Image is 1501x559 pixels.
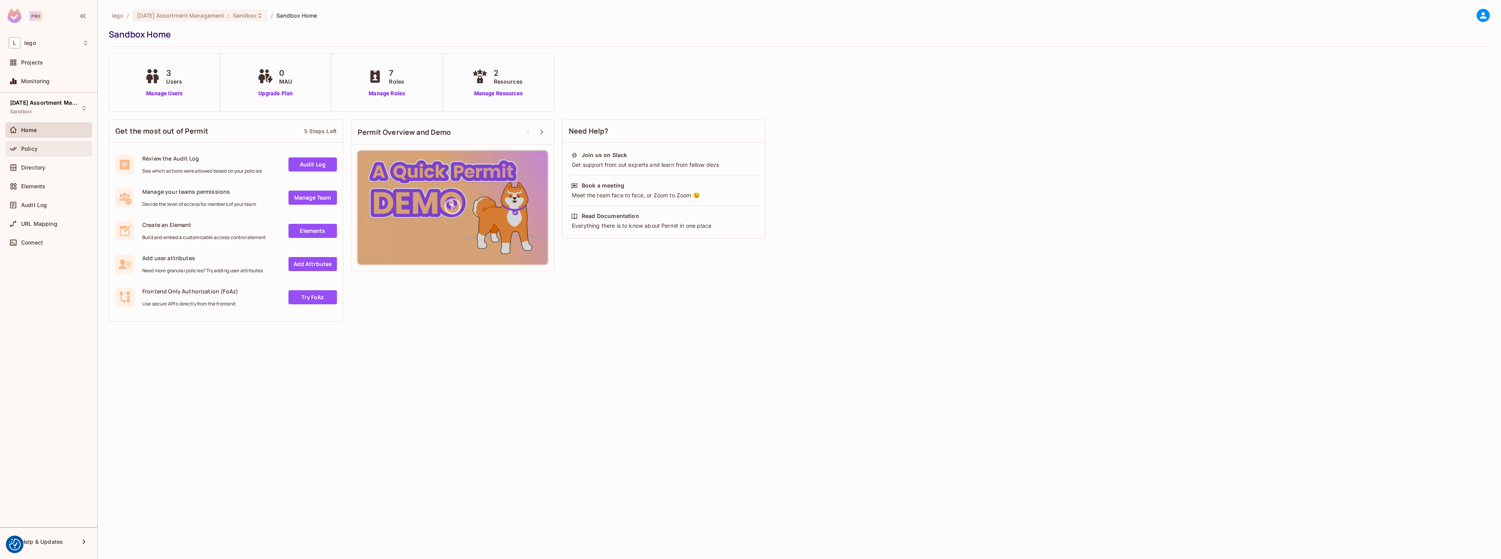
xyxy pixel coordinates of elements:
[288,157,337,171] a: Audit Log
[358,127,451,137] span: Permit Overview and Demo
[582,182,624,189] div: Book a meeting
[227,13,230,19] span: :
[9,539,21,550] button: Consent Preferences
[142,288,238,295] span: Frontend Only Authorization (FoAz)
[276,12,317,19] span: Sandbox Home
[142,221,266,229] span: Create an Element
[142,201,256,207] span: Decide the level of access for members of your team
[21,202,47,208] span: Audit Log
[142,254,263,262] span: Add user attributes
[127,12,129,19] li: /
[142,168,262,174] span: See which actions were allowed based on your policies
[21,539,63,545] span: Help & Updates
[494,77,523,86] span: Resources
[304,127,337,135] div: 5 Steps Left
[10,100,81,106] span: [DATE] Assortment Management
[288,290,337,304] a: Try FoAz
[279,77,292,86] span: MAU
[9,37,20,48] span: L
[389,67,404,79] span: 7
[9,539,21,550] img: Revisit consent button
[142,268,263,274] span: Need more granular policies? Try adding user attributes
[288,257,337,271] a: Add Attrbutes
[21,127,37,133] span: Home
[569,126,609,136] span: Need Help?
[571,161,756,169] div: Get support from out experts and learn from fellow devs
[582,151,627,159] div: Join us on Slack
[494,67,523,79] span: 2
[21,164,45,171] span: Directory
[21,59,43,66] span: Projects
[288,191,337,205] a: Manage Team
[112,12,124,19] span: the active workspace
[137,12,225,19] span: [DATE] Assortment Management
[571,191,756,199] div: Meet the team face to face, or Zoom to Zoom 😉
[21,239,43,246] span: Connect
[143,89,186,98] a: Manage Users
[166,67,182,79] span: 3
[389,77,404,86] span: Roles
[7,9,21,23] img: SReyMgAAAABJRU5ErkJggg==
[109,29,1486,40] div: Sandbox Home
[21,146,38,152] span: Policy
[142,234,266,241] span: Build and embed a customizable access control element
[21,221,57,227] span: URL Mapping
[29,11,42,21] div: Pro
[142,155,262,162] span: Review the Audit Log
[365,89,408,98] a: Manage Roles
[279,67,292,79] span: 0
[142,188,256,195] span: Manage your teams permissions
[21,183,45,189] span: Elements
[288,224,337,238] a: Elements
[233,12,257,19] span: Sandbox
[256,89,296,98] a: Upgrade Plan
[115,126,208,136] span: Get the most out of Permit
[21,78,50,84] span: Monitoring
[10,109,32,115] span: Sandbox
[470,89,527,98] a: Manage Resources
[166,77,182,86] span: Users
[24,40,36,46] span: Workspace: lego
[271,12,273,19] li: /
[582,212,639,220] div: Read Documentation
[571,222,756,230] div: Everything there is to know about Permit in one place
[142,301,238,307] span: Use secure API's directly from the frontend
